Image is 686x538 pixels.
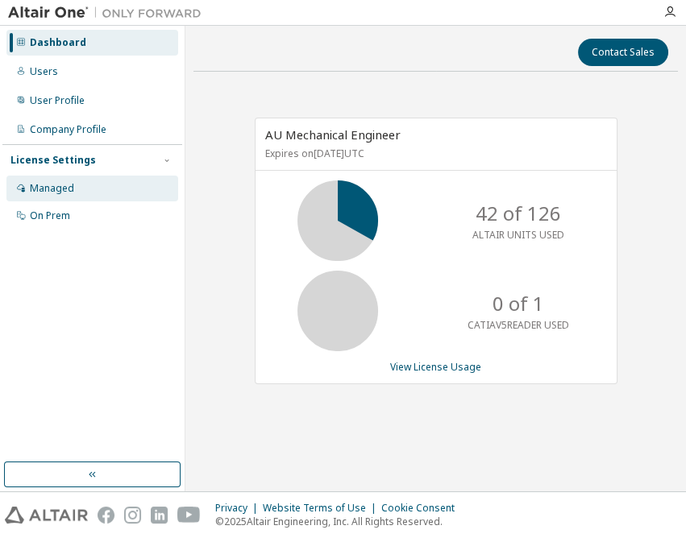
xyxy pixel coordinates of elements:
[472,228,564,242] p: ALTAIR UNITS USED
[30,123,106,136] div: Company Profile
[124,507,141,524] img: instagram.svg
[5,507,88,524] img: altair_logo.svg
[265,126,401,143] span: AU Mechanical Engineer
[30,209,70,222] div: On Prem
[151,507,168,524] img: linkedin.svg
[476,200,561,227] p: 42 of 126
[390,360,481,374] a: View License Usage
[215,515,464,528] p: © 2025 Altair Engineering, Inc. All Rights Reserved.
[30,65,58,78] div: Users
[215,502,263,515] div: Privacy
[98,507,114,524] img: facebook.svg
[30,94,85,107] div: User Profile
[468,318,569,332] p: CATIAV5READER USED
[381,502,464,515] div: Cookie Consent
[30,36,86,49] div: Dashboard
[265,147,603,160] p: Expires on [DATE] UTC
[263,502,381,515] div: Website Terms of Use
[177,507,201,524] img: youtube.svg
[578,39,668,66] button: Contact Sales
[10,154,96,167] div: License Settings
[8,5,210,21] img: Altair One
[493,290,544,317] p: 0 of 1
[30,182,74,195] div: Managed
